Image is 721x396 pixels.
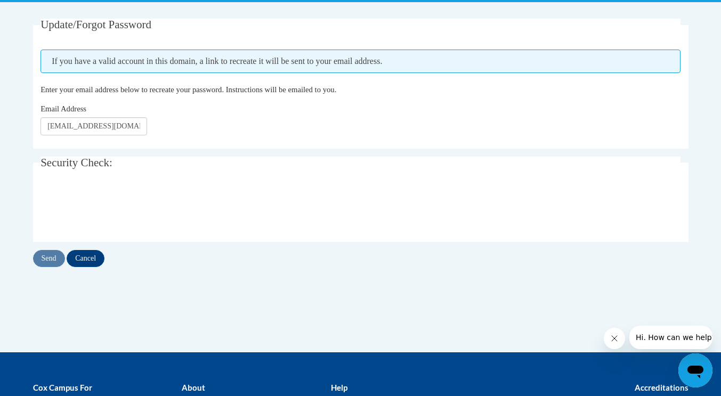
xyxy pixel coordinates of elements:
input: Email [40,117,147,135]
span: Enter your email address below to recreate your password. Instructions will be emailed to you. [40,85,336,94]
iframe: Message from company [629,326,712,349]
span: Update/Forgot Password [40,18,151,31]
iframe: Button to launch messaging window [678,353,712,387]
input: Cancel [67,250,104,267]
iframe: Close message [604,328,625,349]
span: Security Check: [40,156,112,169]
iframe: reCAPTCHA [40,187,202,229]
span: Hi. How can we help? [6,7,86,16]
b: Cox Campus For [33,383,92,392]
span: If you have a valid account in this domain, a link to recreate it will be sent to your email addr... [40,50,681,73]
b: Help [331,383,347,392]
b: About [182,383,205,392]
span: Email Address [40,104,86,113]
b: Accreditations [635,383,688,392]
